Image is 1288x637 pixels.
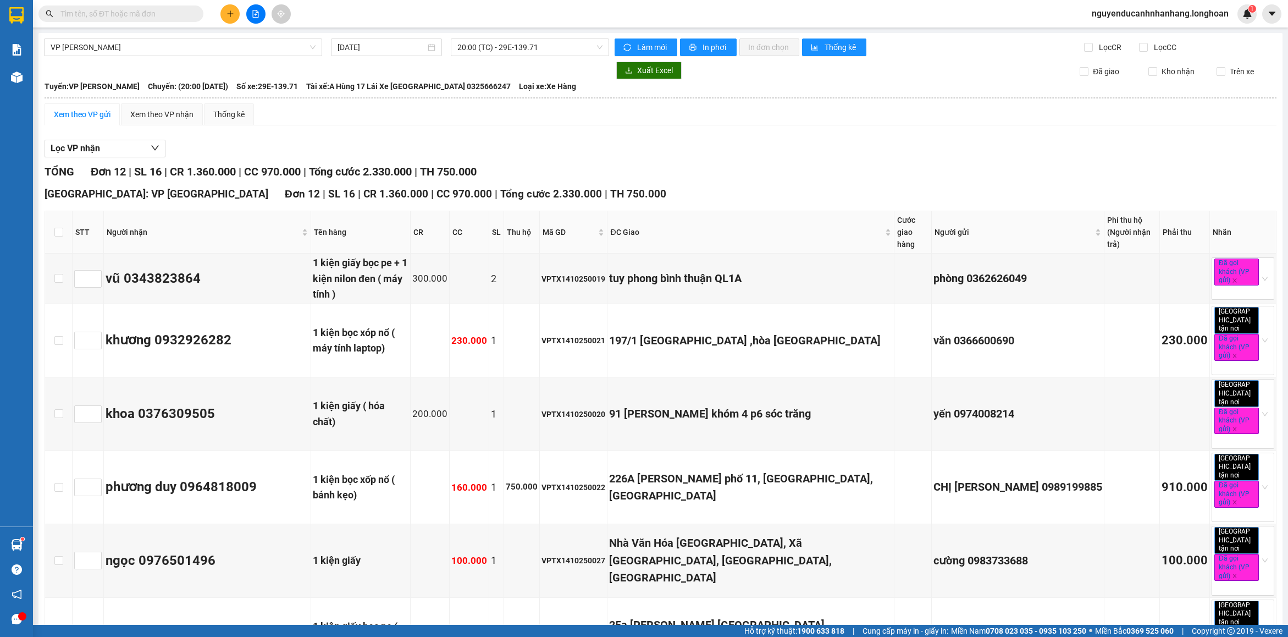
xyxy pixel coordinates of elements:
[11,44,23,56] img: solution-icon
[615,39,677,56] button: syncLàm mới
[106,330,309,351] div: khương 0932926282
[451,553,487,568] div: 100.000
[45,140,165,157] button: Lọc VP nhận
[540,254,607,304] td: VPTX1410250019
[1232,353,1237,359] span: close
[73,211,104,254] th: STT
[54,108,110,120] div: Xem theo VP gửi
[51,141,100,155] span: Lọc VP nhận
[610,226,883,238] span: ĐC Giao
[1225,65,1258,78] span: Trên xe
[1214,481,1259,508] span: Đã gọi khách (VP gửi)
[500,188,602,200] span: Tổng cước 2.330.000
[213,108,245,120] div: Thống kê
[1088,65,1124,78] span: Đã giao
[11,539,23,551] img: warehouse-icon
[106,268,309,289] div: vũ 0343823864
[540,451,607,524] td: VPTX1410250022
[609,332,892,349] div: 197/1 [GEOGRAPHIC_DATA] ,hòa [GEOGRAPHIC_DATA]
[1157,65,1199,78] span: Kho nhận
[1149,41,1178,53] span: Lọc CC
[1094,41,1123,53] span: Lọc CR
[491,553,502,568] div: 1
[106,477,309,498] div: phương duy 0964818009
[411,211,450,254] th: CR
[148,80,228,92] span: Chuyến: (20:00 [DATE])
[1248,5,1256,13] sup: 1
[129,165,131,178] span: |
[130,108,194,120] div: Xem theo VP nhận
[933,332,1102,349] div: văn 0366600690
[616,62,682,79] button: downloadXuất Excel
[540,304,607,377] td: VPTX1410250021
[323,188,325,200] span: |
[450,211,489,254] th: CC
[1232,499,1237,505] span: close
[1214,454,1259,481] span: [GEOGRAPHIC_DATA] tận nơi
[1083,7,1237,20] span: nguyenducanhnhanhang.longhoan
[1232,426,1237,432] span: close
[1214,259,1259,285] span: Đã gọi khách (VP gửi)
[272,4,291,24] button: aim
[802,39,866,56] button: bar-chartThống kê
[91,165,126,178] span: Đơn 12
[1126,627,1174,635] strong: 0369 525 060
[605,188,607,200] span: |
[12,589,22,600] span: notification
[220,4,240,24] button: plus
[609,470,892,505] div: 226A [PERSON_NAME] phố 11, [GEOGRAPHIC_DATA], [GEOGRAPHIC_DATA]
[1250,5,1254,13] span: 1
[1160,211,1210,254] th: Phải thu
[506,481,538,494] div: 750.000
[358,188,361,200] span: |
[414,165,417,178] span: |
[1214,307,1259,334] span: [GEOGRAPHIC_DATA] tận nơi
[1241,546,1247,552] span: close
[1214,601,1259,628] span: [GEOGRAPHIC_DATA] tận nơi
[451,480,487,495] div: 160.000
[986,627,1086,635] strong: 0708 023 035 - 0935 103 250
[951,625,1086,637] span: Miền Nam
[45,188,268,200] span: [GEOGRAPHIC_DATA]: VP [GEOGRAPHIC_DATA]
[933,479,1102,496] div: CHỊ [PERSON_NAME] 0989199885
[609,535,892,586] div: Nhà Văn Hóa [GEOGRAPHIC_DATA], Xã [GEOGRAPHIC_DATA], [GEOGRAPHIC_DATA], [GEOGRAPHIC_DATA]
[1213,226,1273,238] div: Nhãn
[328,188,355,200] span: SL 16
[246,4,266,24] button: file-add
[313,325,408,356] div: 1 kiện bọc xóp nổ ( máy tính laptop)
[625,67,633,75] span: download
[51,39,316,56] span: VP Thanh Xuân - Kho HN
[1214,527,1259,554] span: [GEOGRAPHIC_DATA] tận nơi
[107,226,300,238] span: Người nhận
[1214,554,1259,581] span: Đã gọi khách (VP gửi)
[543,226,596,238] span: Mã GD
[894,211,932,254] th: Cước giao hàng
[9,7,24,24] img: logo-vxr
[1214,408,1259,435] span: Đã gọi khách (VP gửi)
[451,333,487,348] div: 230.000
[504,211,540,254] th: Thu hộ
[106,404,309,425] div: khoa 0376309505
[811,43,820,52] span: bar-chart
[933,552,1102,569] div: cường 0983733688
[491,407,502,422] div: 1
[689,43,698,52] span: printer
[1232,573,1237,579] span: close
[541,273,605,285] div: VPTX1410250019
[797,627,844,635] strong: 1900 633 818
[541,408,605,420] div: VPTX1410250020
[1162,478,1208,497] div: 910.000
[313,472,408,503] div: 1 kiện bọc xốp nổ ( bánh kẹo)
[244,165,301,178] span: CC 970.000
[495,188,497,200] span: |
[610,188,666,200] span: TH 750.000
[863,625,948,637] span: Cung cấp máy in - giấy in:
[164,165,167,178] span: |
[609,405,892,422] div: 91 [PERSON_NAME] khóm 4 p6 sóc trăng
[1241,619,1247,625] span: close
[412,407,447,421] div: 200.000
[1262,4,1281,24] button: caret-down
[11,72,23,83] img: warehouse-icon
[309,165,412,178] span: Tổng cước 2.330.000
[491,271,502,287] div: 2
